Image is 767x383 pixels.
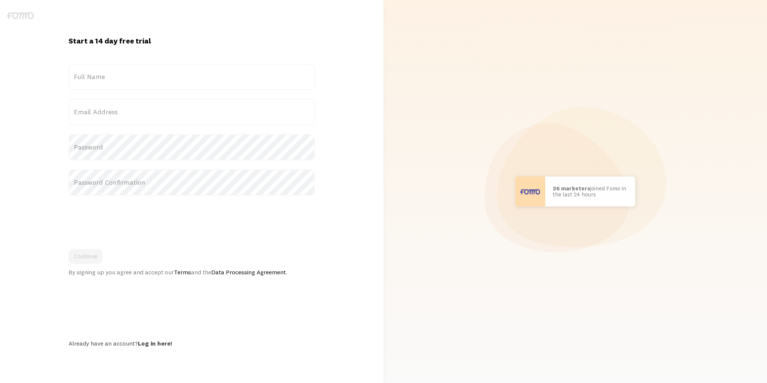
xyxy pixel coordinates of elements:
[515,177,545,206] img: User avatar
[69,99,315,125] label: Email Address
[69,205,182,234] iframe: reCAPTCHA
[69,36,315,46] h1: Start a 14 day free trial
[138,340,172,347] a: Log in here!
[211,268,286,276] a: Data Processing Agreement
[553,185,590,192] b: 26 marketers
[7,12,34,19] img: fomo-logo-gray-b99e0e8ada9f9040e2984d0d95b3b12da0074ffd48d1e5cb62ac37fc77b0b268.svg
[69,340,315,347] div: Already have an account?
[553,186,628,198] p: joined Fomo in the last 24 hours
[174,268,191,276] a: Terms
[69,134,315,160] label: Password
[69,64,315,90] label: Full Name
[69,169,315,196] label: Password Confirmation
[69,268,315,276] div: By signing up you agree and accept our and the .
